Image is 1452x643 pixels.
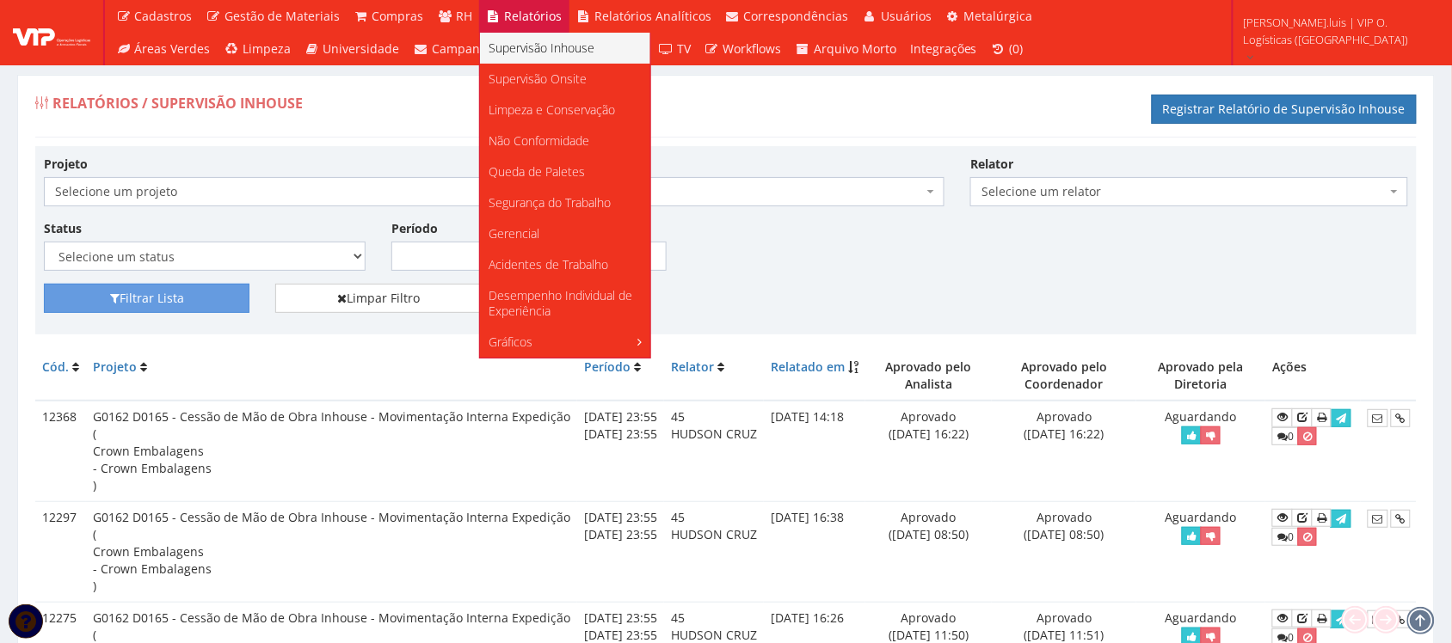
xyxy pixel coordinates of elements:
[298,33,407,65] a: Universidade
[109,33,218,65] a: Áreas Verdes
[44,177,944,206] span: Selecione um projeto
[1368,409,1388,427] button: Enviar E-mail de Teste
[764,401,865,501] td: [DATE] 14:18
[594,8,711,24] span: Relatórios Analíticos
[13,20,90,46] img: logo
[964,8,1033,24] span: Metalúrgica
[1244,14,1430,48] span: [PERSON_NAME].luis | VIP O. Logísticas ([GEOGRAPHIC_DATA])
[970,177,1408,206] span: Selecione um relator
[480,95,650,126] a: Limpeza e Conservação
[456,8,472,24] span: RH
[1272,528,1299,546] a: 0
[744,8,849,24] span: Correspondências
[489,163,585,180] span: Queda de Paletes
[323,40,400,57] span: Universidade
[93,358,137,375] a: Projeto
[992,401,1136,501] td: Aprovado ([DATE] 16:22)
[489,225,539,242] span: Gerencial
[1272,427,1299,445] a: 0
[910,40,977,57] span: Integrações
[489,334,532,350] span: Gráficos
[723,40,782,57] span: Workflows
[218,33,298,65] a: Limpeza
[814,40,896,57] span: Arquivo Morto
[42,358,69,375] a: Cód.
[865,502,992,603] td: Aprovado ([DATE] 08:50)
[480,280,650,327] a: Desempenho Individual de Experiência
[764,502,865,603] td: [DATE] 16:38
[432,40,501,57] span: Campanhas
[698,33,789,65] a: Workflows
[489,70,587,87] span: Supervisão Onsite
[981,183,1387,200] span: Selecione um relator
[407,33,508,65] a: Campanhas
[970,156,1013,173] label: Relator
[881,8,932,24] span: Usuários
[1152,95,1417,124] a: Registrar Relatório de Supervisão Inhouse
[505,8,563,24] span: Relatórios
[577,502,664,603] td: [DATE] 23:55 [DATE] 23:55
[44,156,88,173] label: Projeto
[372,8,424,24] span: Compras
[577,401,664,501] td: [DATE] 23:55 [DATE] 23:55
[480,327,650,358] a: Gráficos
[671,358,714,375] a: Relator
[135,8,193,24] span: Cadastros
[480,126,650,156] a: Não Conformidade
[135,40,211,57] span: Áreas Verdes
[489,194,611,211] span: Segurança do Trabalho
[489,40,594,56] span: Supervisão Inhouse
[480,64,650,95] a: Supervisão Onsite
[984,33,1031,65] a: (0)
[489,101,615,118] span: Limpeza e Conservação
[1010,40,1024,57] span: (0)
[44,220,82,237] label: Status
[225,8,340,24] span: Gestão de Materiais
[1265,352,1417,401] th: Ações
[489,287,632,319] span: Desempenho Individual de Experiência
[35,502,86,603] td: 12297
[480,187,650,218] a: Segurança do Trabalho
[1136,352,1265,401] th: Aprovado pela Diretoria
[992,352,1136,401] th: Aprovado pelo Coordenador
[664,401,764,501] td: 45 HUDSON CRUZ
[480,33,650,64] a: Supervisão Inhouse
[391,220,438,237] label: Período
[992,502,1136,603] td: Aprovado ([DATE] 08:50)
[1136,401,1265,501] td: Aguardando
[275,284,481,313] a: Limpar Filtro
[55,183,923,200] span: Selecione um projeto
[789,33,904,65] a: Arquivo Morto
[652,33,698,65] a: TV
[86,401,577,501] td: G0162 D0165 - Cessão de Mão de Obra Inhouse - Movimentação Interna Expedição ( Crown Embalagens -...
[1136,502,1265,603] td: Aguardando
[903,33,984,65] a: Integrações
[86,502,577,603] td: G0162 D0165 - Cessão de Mão de Obra Inhouse - Movimentação Interna Expedição ( Crown Embalagens -...
[44,284,249,313] button: Filtrar Lista
[865,401,992,501] td: Aprovado ([DATE] 16:22)
[584,358,631,375] a: Período
[664,502,764,603] td: 45 HUDSON CRUZ
[480,218,650,249] a: Gerencial
[243,40,291,57] span: Limpeza
[480,249,650,280] a: Acidentes de Trabalho
[771,358,845,375] a: Relatado em
[480,156,650,187] a: Queda de Paletes
[35,401,86,501] td: 12368
[489,132,589,149] span: Não Conformidade
[865,352,992,401] th: Aprovado pelo Analista
[52,94,303,113] span: Relatórios / Supervisão Inhouse
[489,256,608,273] span: Acidentes de Trabalho
[677,40,691,57] span: TV
[1368,510,1388,528] button: Enviar E-mail de Teste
